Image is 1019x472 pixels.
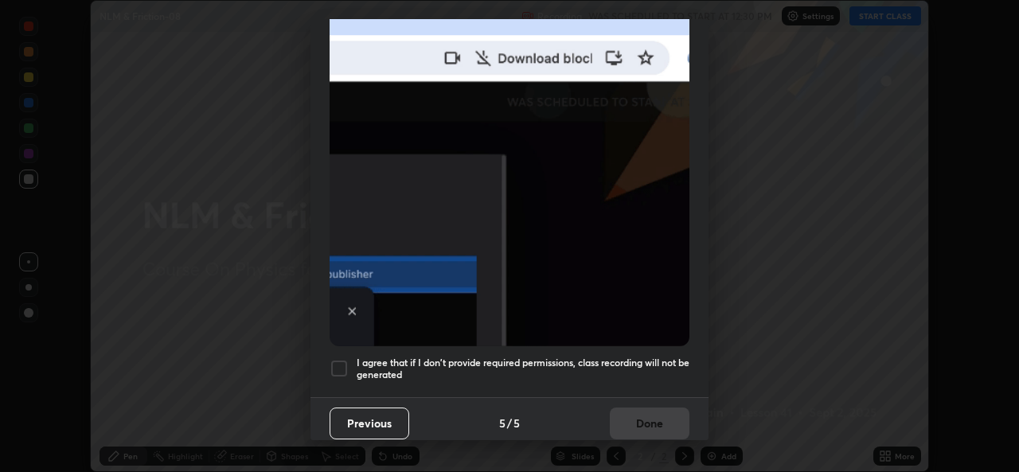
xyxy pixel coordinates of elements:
button: Previous [330,408,409,439]
h5: I agree that if I don't provide required permissions, class recording will not be generated [357,357,689,381]
h4: 5 [499,415,506,431]
h4: 5 [513,415,520,431]
h4: / [507,415,512,431]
